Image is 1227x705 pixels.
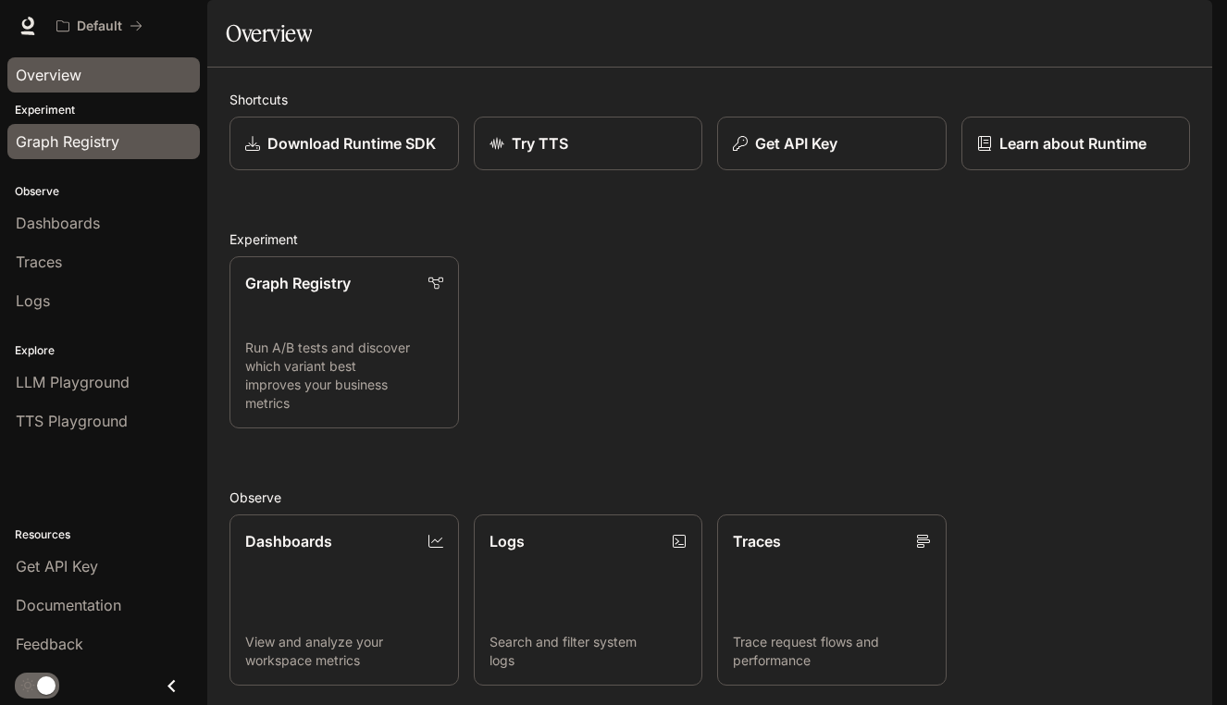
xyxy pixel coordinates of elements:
a: Try TTS [474,117,703,170]
h2: Observe [229,488,1190,507]
h1: Overview [226,15,312,52]
p: Download Runtime SDK [267,132,436,155]
button: Get API Key [717,117,947,170]
p: Dashboards [245,530,332,552]
p: Get API Key [755,132,837,155]
a: TracesTrace request flows and performance [717,514,947,686]
a: Learn about Runtime [961,117,1191,170]
a: Graph RegistryRun A/B tests and discover which variant best improves your business metrics [229,256,459,428]
p: Default [77,19,122,34]
p: Traces [733,530,781,552]
a: DashboardsView and analyze your workspace metrics [229,514,459,686]
p: Trace request flows and performance [733,633,931,670]
h2: Shortcuts [229,90,1190,109]
a: Download Runtime SDK [229,117,459,170]
p: Search and filter system logs [490,633,688,670]
p: Run A/B tests and discover which variant best improves your business metrics [245,339,443,413]
p: Logs [490,530,525,552]
p: Learn about Runtime [999,132,1146,155]
button: All workspaces [48,7,151,44]
h2: Experiment [229,229,1190,249]
a: LogsSearch and filter system logs [474,514,703,686]
p: Graph Registry [245,272,351,294]
p: Try TTS [512,132,568,155]
p: View and analyze your workspace metrics [245,633,443,670]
